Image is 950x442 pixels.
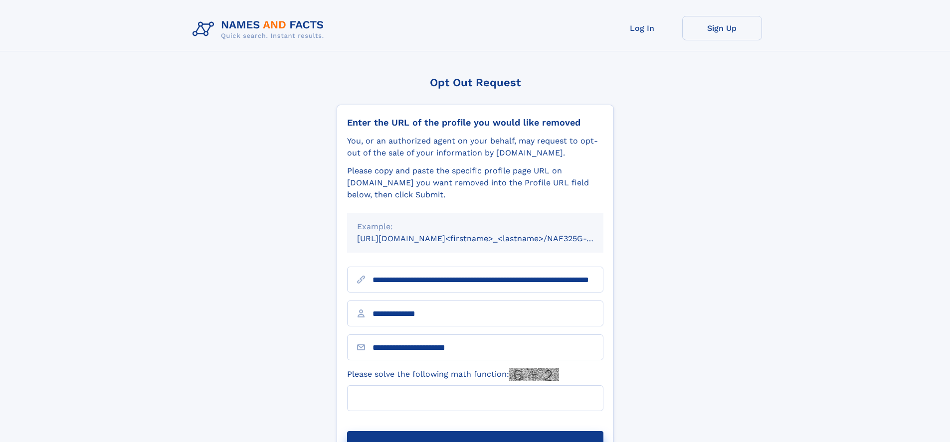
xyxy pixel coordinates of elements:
a: Sign Up [682,16,762,40]
a: Log In [602,16,682,40]
div: You, or an authorized agent on your behalf, may request to opt-out of the sale of your informatio... [347,135,603,159]
div: Enter the URL of the profile you would like removed [347,117,603,128]
label: Please solve the following math function: [347,368,559,381]
small: [URL][DOMAIN_NAME]<firstname>_<lastname>/NAF325G-xxxxxxxx [357,234,622,243]
img: Logo Names and Facts [189,16,332,43]
div: Opt Out Request [337,76,614,89]
div: Please copy and paste the specific profile page URL on [DOMAIN_NAME] you want removed into the Pr... [347,165,603,201]
div: Example: [357,221,593,233]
